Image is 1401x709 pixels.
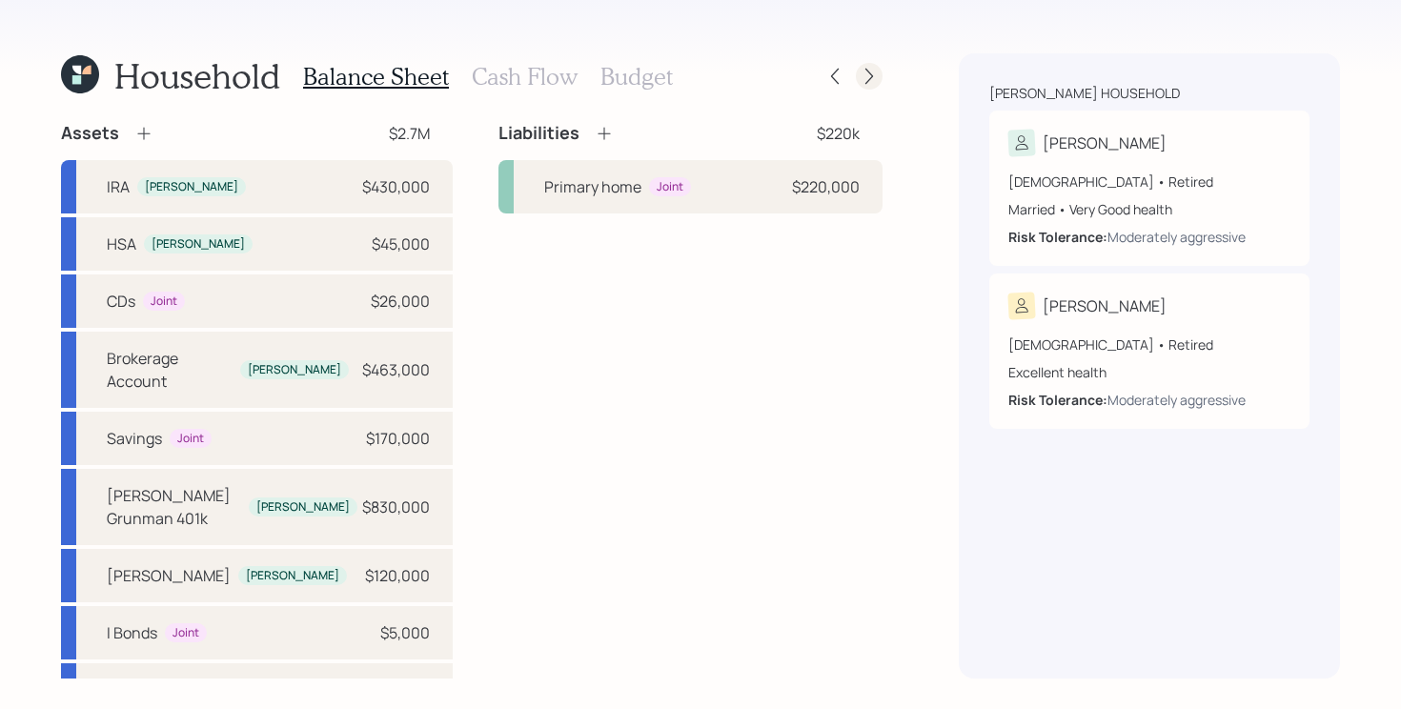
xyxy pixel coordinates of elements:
div: IRA [107,175,130,198]
div: [PERSON_NAME] [246,568,339,584]
b: Risk Tolerance: [1008,228,1107,246]
div: Excellent health [1008,362,1290,382]
div: $463,000 [362,358,430,381]
div: Moderately aggressive [1107,227,1246,247]
h4: Assets [61,123,119,144]
div: $5,000 [380,621,430,644]
div: [PERSON_NAME] [256,499,350,516]
div: $430,000 [362,175,430,198]
div: [PERSON_NAME] [145,179,238,195]
div: [DEMOGRAPHIC_DATA] • Retired [1008,334,1290,354]
div: $170,000 [366,427,430,450]
div: $220,000 [792,175,860,198]
div: Savings [107,427,162,450]
div: Joint [173,625,199,641]
div: I Bonds [107,621,157,644]
div: [PERSON_NAME] [248,362,341,378]
b: Risk Tolerance: [1008,391,1107,409]
div: [PERSON_NAME] [152,236,245,253]
div: [PERSON_NAME] [1043,294,1167,317]
div: $830,000 [362,496,430,518]
h3: Balance Sheet [303,63,449,91]
div: $220k [817,122,860,145]
div: [PERSON_NAME] [1043,132,1167,154]
div: Joint [177,431,204,447]
div: Joint [151,294,177,310]
div: Brokerage Account [107,347,233,393]
h3: Budget [600,63,673,91]
div: CDs [107,290,135,313]
div: Moderately aggressive [1107,390,1246,410]
div: [PERSON_NAME] [107,564,231,587]
div: $26,000 [371,290,430,313]
div: Primary home [544,175,641,198]
div: [PERSON_NAME] Grunman 401k [107,484,241,530]
h1: Household [114,55,280,96]
div: [DEMOGRAPHIC_DATA] • Retired [1008,172,1290,192]
h3: Cash Flow [472,63,578,91]
div: Married • Very Good health [1008,199,1290,219]
h4: Liabilities [498,123,579,144]
div: $120,000 [365,564,430,587]
div: [PERSON_NAME] household [989,84,1180,103]
div: $45,000 [372,233,430,255]
div: HSA [107,233,136,255]
div: $2.7M [389,122,430,145]
div: Joint [657,179,683,195]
